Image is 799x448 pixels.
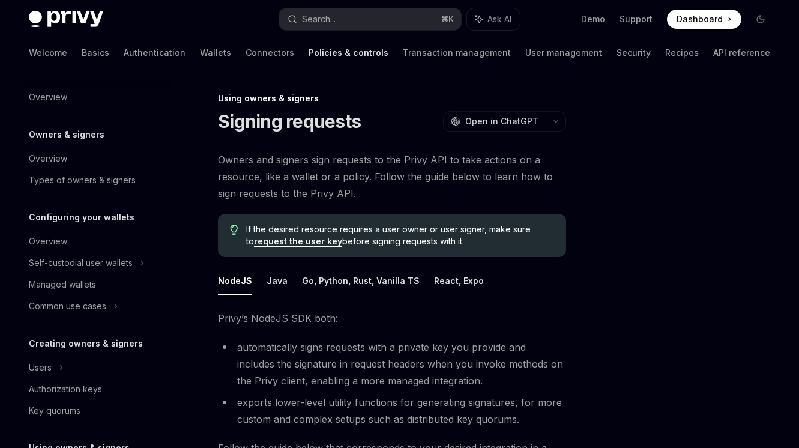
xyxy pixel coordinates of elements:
div: Common use cases [29,299,106,313]
li: automatically signs requests with a private key you provide and includes the signature in request... [218,339,566,389]
h5: Creating owners & signers [29,336,143,351]
li: exports lower-level utility functions for generating signatures, for more custom and complex setu... [218,394,566,428]
div: Using owners & signers [218,92,566,104]
span: Ask AI [487,13,511,25]
a: Recipes [665,38,699,67]
a: Wallets [200,38,231,67]
div: Managed wallets [29,277,96,292]
button: Open in ChatGPT [443,111,546,132]
div: Key quorums [29,404,80,418]
a: Overview [19,86,173,108]
a: Managed wallets [19,274,173,295]
h1: Signing requests [218,110,361,132]
a: Policies & controls [309,38,388,67]
a: Key quorums [19,400,173,422]
a: Security [617,38,651,67]
a: Transaction management [403,38,511,67]
span: Owners and signers sign requests to the Privy API to take actions on a resource, like a wallet or... [218,151,566,202]
a: Basics [82,38,109,67]
button: NodeJS [218,267,252,295]
img: dark logo [29,11,103,28]
a: Overview [19,231,173,252]
svg: Tip [230,225,238,235]
span: Dashboard [677,13,723,25]
a: Dashboard [667,10,741,29]
button: React, Expo [434,267,484,295]
div: Search... [302,12,336,26]
div: Types of owners & signers [29,173,136,187]
a: Overview [19,148,173,169]
span: Open in ChatGPT [465,115,538,127]
span: ⌘ K [441,14,454,24]
div: Users [29,360,52,375]
div: Authorization keys [29,382,102,396]
a: request the user key [254,236,342,247]
div: Overview [29,151,67,166]
span: Privy’s NodeJS SDK both: [218,310,566,327]
button: Java [267,267,288,295]
button: Toggle dark mode [751,10,770,29]
h5: Configuring your wallets [29,210,134,225]
a: Support [620,13,653,25]
div: Overview [29,90,67,104]
h5: Owners & signers [29,127,104,142]
button: Go, Python, Rust, Vanilla TS [302,267,420,295]
a: Authorization keys [19,378,173,400]
div: Overview [29,234,67,249]
a: API reference [713,38,770,67]
div: Self-custodial user wallets [29,256,133,270]
a: Authentication [124,38,185,67]
a: User management [525,38,602,67]
button: Search...⌘K [279,8,461,30]
span: If the desired resource requires a user owner or user signer, make sure to before signing request... [246,223,554,247]
a: Connectors [246,38,294,67]
button: Ask AI [467,8,520,30]
a: Welcome [29,38,67,67]
a: Demo [581,13,605,25]
a: Types of owners & signers [19,169,173,191]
